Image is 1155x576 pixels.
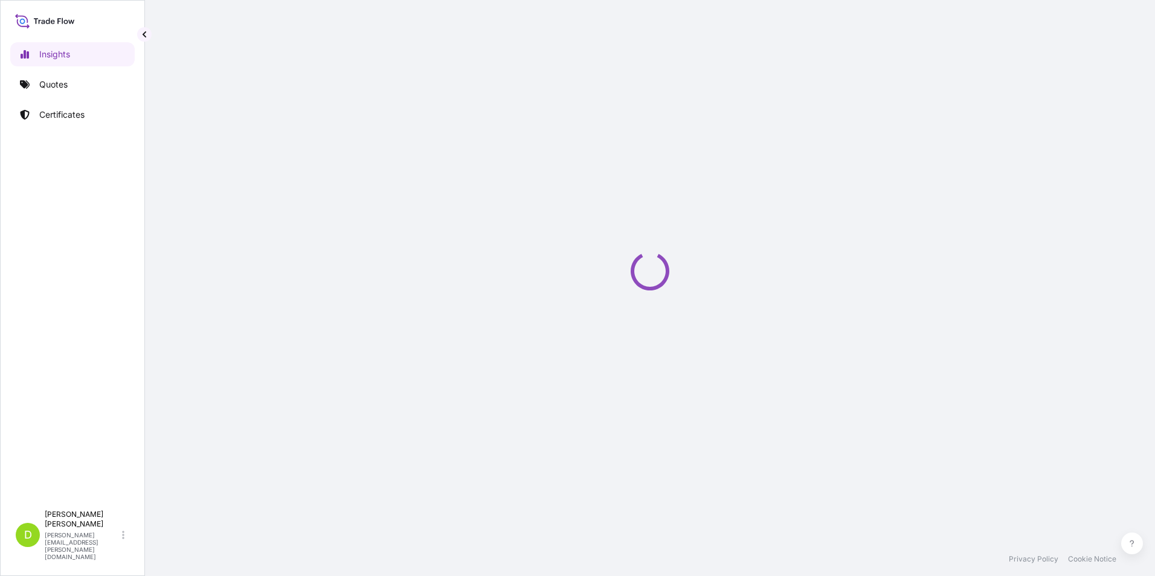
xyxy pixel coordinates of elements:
a: Insights [10,42,135,66]
a: Certificates [10,103,135,127]
a: Privacy Policy [1009,554,1058,564]
p: Certificates [39,109,85,121]
a: Quotes [10,72,135,97]
p: Quotes [39,78,68,91]
p: [PERSON_NAME][EMAIL_ADDRESS][PERSON_NAME][DOMAIN_NAME] [45,531,120,560]
a: Cookie Notice [1068,554,1116,564]
p: [PERSON_NAME] [PERSON_NAME] [45,510,120,529]
span: D [24,529,32,541]
p: Insights [39,48,70,60]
